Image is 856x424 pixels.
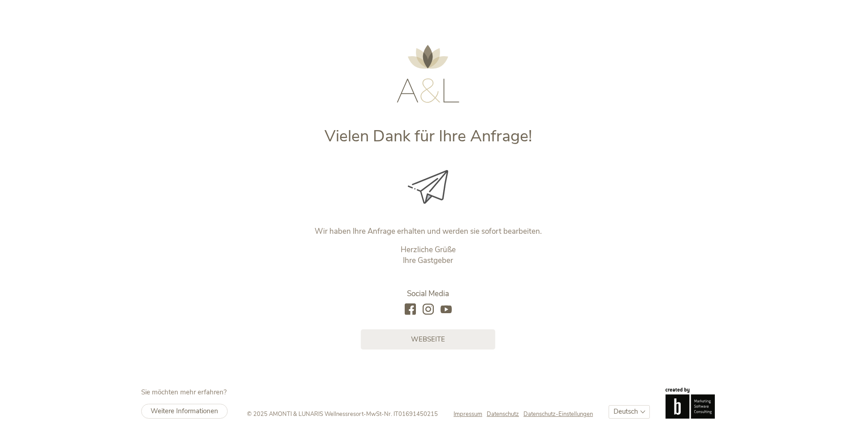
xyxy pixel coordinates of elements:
span: Social Media [407,288,449,299]
p: Herzliche Grüße Ihre Gastgeber [241,245,615,266]
a: youtube [441,304,452,316]
img: AMONTI & LUNARIS Wellnessresort [397,45,459,103]
span: MwSt-Nr. IT01691450215 [366,410,438,418]
span: © 2025 AMONTI & LUNARIS Wellnessresort [247,410,363,418]
a: Impressum [454,410,487,418]
span: Datenschutz [487,410,519,418]
img: Brandnamic GmbH | Leading Hospitality Solutions [666,388,715,418]
span: Vielen Dank für Ihre Anfrage! [324,125,532,147]
span: Weitere Informationen [151,407,218,415]
a: Datenschutz [487,410,523,418]
img: Vielen Dank für Ihre Anfrage! [408,170,448,204]
a: Weitere Informationen [141,404,228,419]
p: Wir haben Ihre Anfrage erhalten und werden sie sofort bearbeiten. [241,226,615,237]
span: Sie möchten mehr erfahren? [141,388,227,397]
a: Datenschutz-Einstellungen [523,410,593,418]
a: Webseite [361,329,495,350]
a: facebook [405,304,416,316]
span: Impressum [454,410,482,418]
span: - [363,410,366,418]
span: Webseite [411,335,445,344]
a: instagram [423,304,434,316]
